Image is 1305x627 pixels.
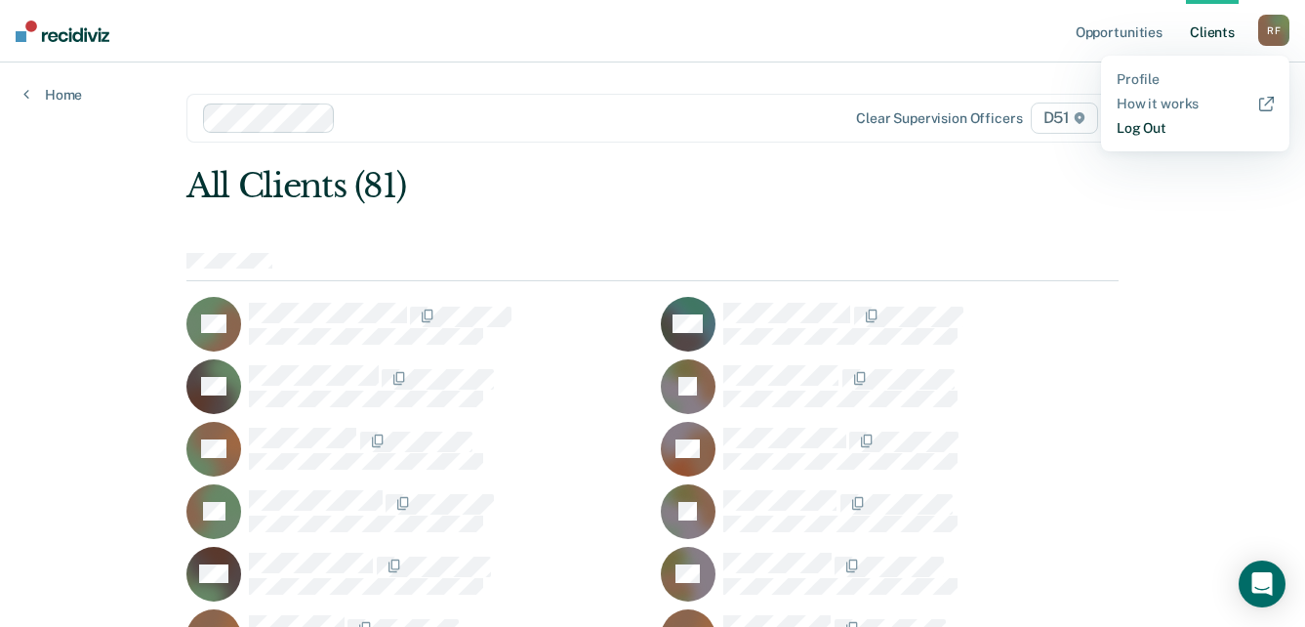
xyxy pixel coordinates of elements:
a: Profile [1117,71,1274,88]
span: D51 [1031,103,1098,134]
div: R F [1258,15,1289,46]
a: Log Out [1117,120,1274,137]
a: How it works [1117,96,1274,112]
div: All Clients (81) [186,166,932,206]
button: RF [1258,15,1289,46]
div: Open Intercom Messenger [1239,561,1285,607]
a: Home [23,86,82,104]
img: Recidiviz [16,21,109,42]
div: Clear supervision officers [856,110,1022,127]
